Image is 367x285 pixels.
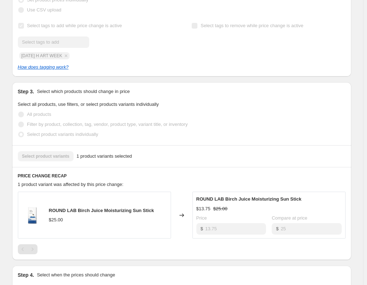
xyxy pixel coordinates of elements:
span: Use CSV upload [27,7,61,13]
div: $13.75 [196,205,211,212]
span: Price [196,215,207,221]
span: Select tags to add while price change is active [27,23,122,28]
h2: Step 3. [18,88,34,95]
span: Compare at price [272,215,307,221]
div: $25.00 [49,216,63,223]
img: HARTBEAUTY_12_01488401-0b9e-419e-bf6b-87e5a6c6a59d_80x.png [22,205,43,226]
p: Select which products should change in price [37,88,130,95]
span: $ [276,226,278,231]
span: ROUND LAB Birch Juice Moisturizing Sun Stick [49,208,154,213]
span: 1 product variants selected [76,153,132,160]
span: Select all products, use filters, or select products variants individually [18,102,159,107]
span: $ [201,226,203,231]
span: Select tags to remove while price change is active [201,23,303,28]
input: Select tags to add [18,36,89,48]
h6: PRICE CHANGE RECAP [18,173,346,179]
span: All products [27,112,51,117]
span: 1 product variant was affected by this price change: [18,182,124,187]
h2: Step 4. [18,271,34,279]
span: ROUND LAB Birch Juice Moisturizing Sun Stick [196,196,302,202]
a: How does tagging work? [18,64,69,70]
span: Select product variants individually [27,132,98,137]
strike: $25.00 [213,205,227,212]
p: Select when the prices should change [37,271,115,279]
span: Filter by product, collection, tag, vendor, product type, variant title, or inventory [27,122,188,127]
nav: Pagination [18,244,37,254]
